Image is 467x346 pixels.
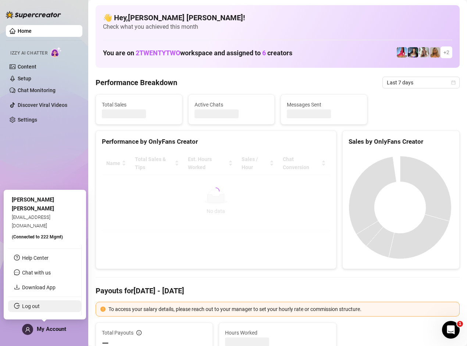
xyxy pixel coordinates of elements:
span: message [14,269,20,275]
img: Jaz (VIP) [430,47,440,57]
span: My Account [37,326,66,332]
a: Help Center [22,255,49,261]
span: (Connected to 222 Mgmt ) [12,234,63,240]
span: calendar [451,80,456,85]
a: Content [18,64,36,70]
span: info-circle [136,330,142,335]
div: Sales by OnlyFans Creator [349,137,453,147]
h4: Performance Breakdown [96,77,177,88]
a: Home [18,28,32,34]
a: Discover Viral Videos [18,102,67,108]
h1: You are on workspace and assigned to creators [103,49,292,57]
span: 6 [262,49,266,57]
iframe: Intercom live chat [442,321,460,339]
span: [PERSON_NAME] [PERSON_NAME] [12,196,54,212]
span: Hours Worked [225,329,330,337]
span: Last 7 days [387,77,455,88]
span: Izzy AI Chatter [10,50,47,57]
a: Log out [22,303,40,309]
span: + 2 [443,48,449,56]
h4: 👋 Hey, [PERSON_NAME] [PERSON_NAME] ! [103,13,452,23]
h4: Payouts for [DATE] - [DATE] [96,286,460,296]
span: exclamation-circle [100,307,106,312]
img: Maddie (Free) [408,47,418,57]
span: 1 [457,321,463,327]
div: Performance by OnlyFans Creator [102,137,330,147]
span: 2TWENTYTWO [136,49,180,57]
img: Maddie (VIP) [397,47,407,57]
img: logo-BBDzfeDw.svg [6,11,61,18]
a: Chat Monitoring [18,87,56,93]
span: Active Chats [195,101,269,109]
span: user [25,327,31,332]
span: Chat with us [22,270,51,276]
li: Log out [8,300,81,312]
div: To access your salary details, please reach out to your manager to set your hourly rate or commis... [108,305,455,313]
span: [EMAIL_ADDRESS][DOMAIN_NAME] [12,214,50,228]
span: Total Sales [102,101,176,109]
a: Download App [22,284,56,290]
img: Jaz (Free) [419,47,429,57]
span: Total Payouts [102,329,133,337]
span: Check what you achieved this month [103,23,452,31]
img: AI Chatter [50,47,62,57]
span: Messages Sent [287,101,361,109]
span: loading [212,188,220,195]
a: Setup [18,76,31,81]
a: Settings [18,117,37,123]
